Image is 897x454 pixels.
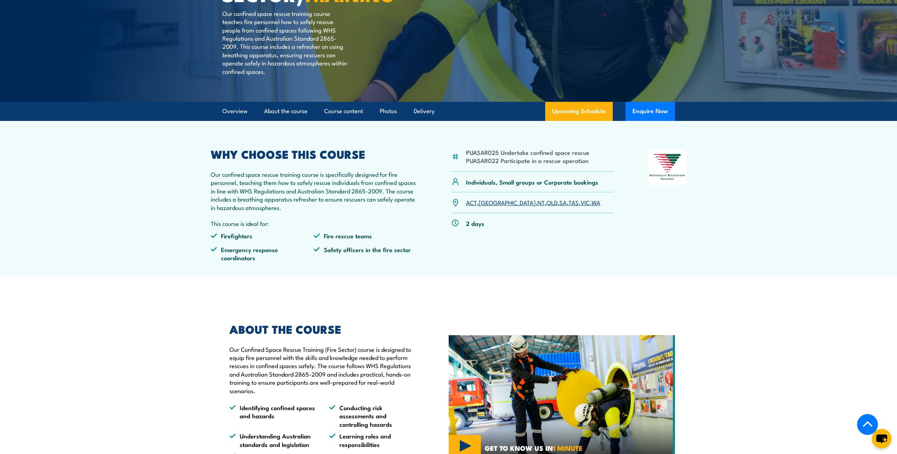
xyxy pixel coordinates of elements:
[466,178,598,186] p: Individuals, Small groups or Corporate bookings
[547,198,558,206] a: QLD
[314,245,417,262] li: Safety officers in the fire sector
[545,102,613,121] a: Upcoming Schedule
[222,102,247,121] a: Overview
[211,149,417,159] h2: WHY CHOOSE THIS COURSE
[485,445,583,451] span: GET TO KNOW US IN
[229,403,316,428] li: Identifying confined spaces and hazards
[314,232,417,240] li: Fire rescue teams
[229,432,316,448] li: Understanding Australian standards and legislation
[414,102,435,121] a: Delivery
[625,102,675,121] button: Enquire Now
[211,245,314,262] li: Emergency response coordinators
[559,198,567,206] a: SA
[229,324,416,334] h2: ABOUT THE COURSE
[329,403,416,428] li: Conducting risk assessments and controlling hazards
[222,9,351,75] p: Our confined space rescue training course teaches fire personnel how to safely rescue people from...
[264,102,308,121] a: About the course
[466,198,600,206] p: , , , , , , ,
[380,102,397,121] a: Photos
[229,345,416,395] p: Our Confined Space Rescue Training (Fire Sector) course is designed to equip fire personnel with ...
[466,198,477,206] a: ACT
[872,429,891,448] button: chat-button
[553,443,583,453] strong: 1 MINUTE
[537,198,545,206] a: NT
[648,149,687,185] img: Nationally Recognised Training logo.
[479,198,536,206] a: [GEOGRAPHIC_DATA]
[466,219,484,227] p: 2 days
[211,219,417,227] p: This course is ideal for:
[569,198,579,206] a: TAS
[466,156,589,164] li: PUASAR022 Participate in a rescue operation
[329,432,416,448] li: Learning roles and responsibilities
[581,198,590,206] a: VIC
[324,102,363,121] a: Course content
[211,232,314,240] li: Firefighters
[211,170,417,211] p: Our confined space rescue training course is specifically designed for fire personnel, teaching t...
[466,148,589,156] li: PUASAR025 Undertake confined space rescue
[592,198,600,206] a: WA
